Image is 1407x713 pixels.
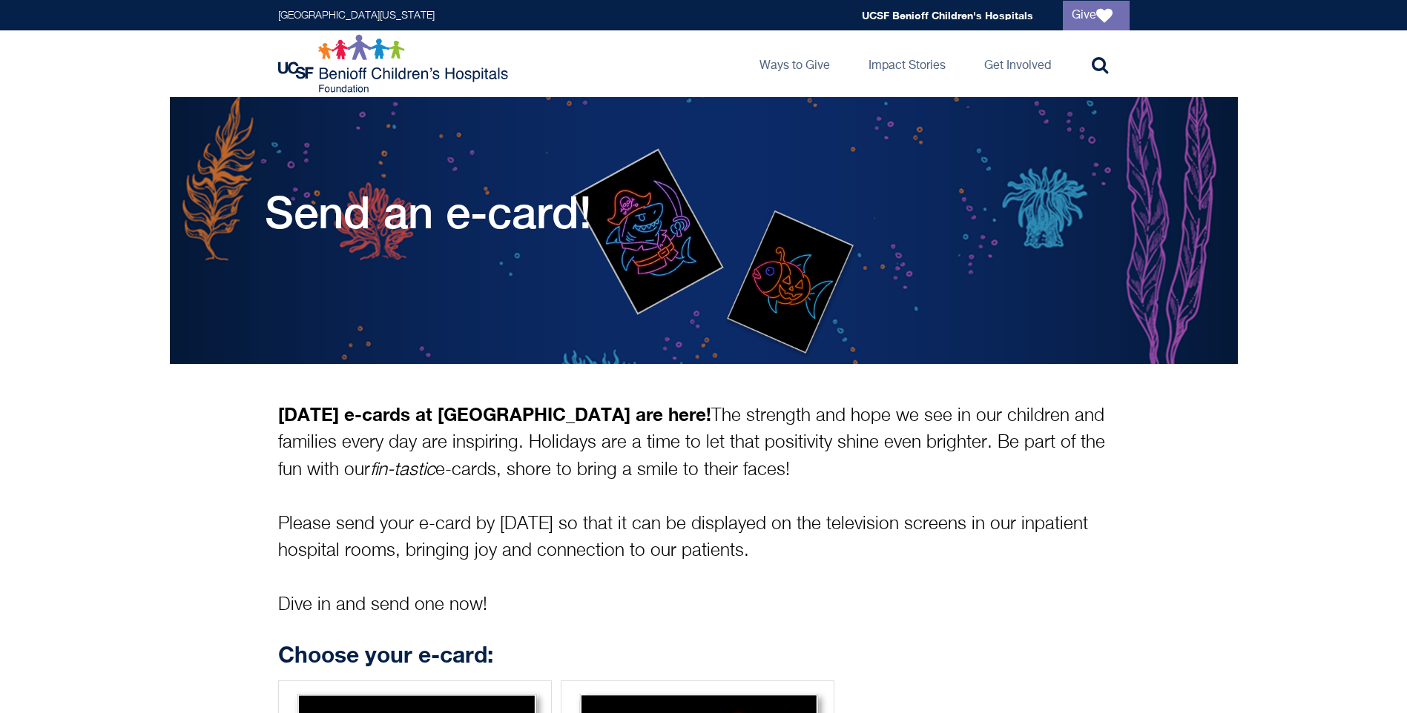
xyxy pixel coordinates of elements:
[278,401,1130,619] p: The strength and hope we see in our children and families every day are inspiring. Holidays are a...
[265,186,592,238] h1: Send an e-card!
[1063,1,1130,30] a: Give
[278,34,512,93] img: Logo for UCSF Benioff Children's Hospitals Foundation
[857,30,958,97] a: Impact Stories
[278,641,493,668] strong: Choose your e-card:
[972,30,1063,97] a: Get Involved
[370,461,435,479] i: fin-tastic
[278,10,435,21] a: [GEOGRAPHIC_DATA][US_STATE]
[748,30,842,97] a: Ways to Give
[862,9,1033,21] a: UCSF Benioff Children's Hospitals
[278,403,711,425] strong: [DATE] e-cards at [GEOGRAPHIC_DATA] are here!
